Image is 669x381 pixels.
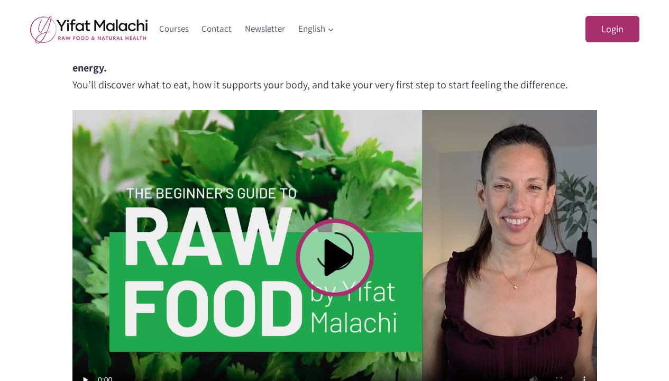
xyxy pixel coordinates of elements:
[153,16,196,42] a: Courses
[72,42,597,93] p: You’ll discover what to eat, how it supports your body, and take your very first step to start fe...
[239,16,292,42] a: Newsletter
[291,16,341,42] button: Child menu of English
[585,16,639,43] a: Login
[195,16,239,42] a: Contact
[72,44,571,75] strong: In [DATE] video, you’ll learn what raw food really is – and why it has such a powerful effect on ...
[153,16,341,42] nav: Primary Navigation
[30,15,148,43] img: yifat_logo41_en.png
